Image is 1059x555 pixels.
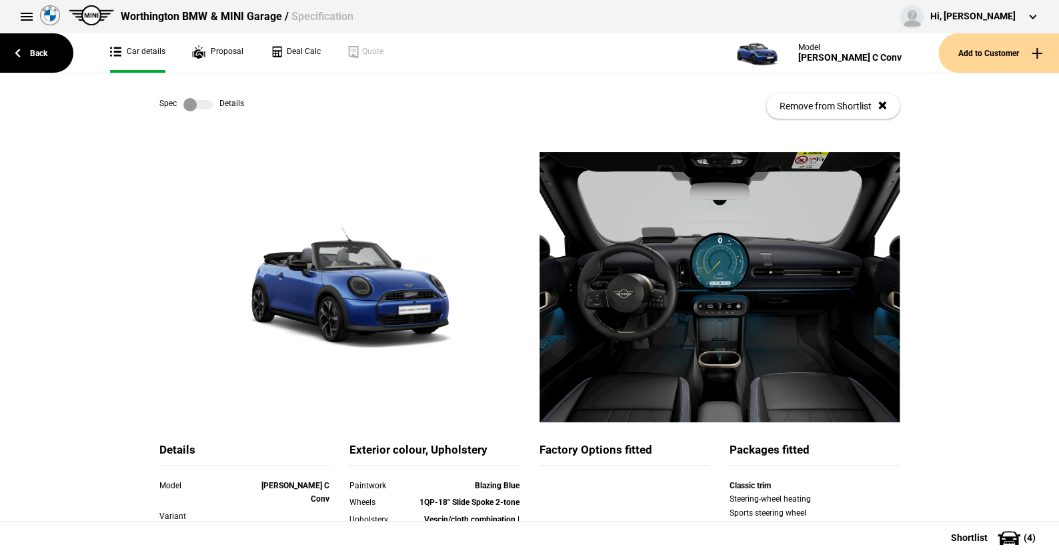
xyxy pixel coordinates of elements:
[349,513,417,526] div: Upholstery
[159,510,261,523] div: Variant
[270,33,321,73] a: Deal Calc
[475,481,519,490] strong: Blazing Blue
[159,98,244,111] div: Spec Details
[349,496,417,509] div: Wheels
[1024,533,1036,542] span: ( 4 )
[931,521,1059,554] button: Shortlist(4)
[349,479,417,492] div: Paintwork
[192,33,243,73] a: Proposal
[730,481,771,490] strong: Classic trim
[798,43,902,52] div: Model
[419,498,519,507] strong: 1QP-18" Slide Spoke 2-tone
[40,5,60,25] img: bmw.png
[110,33,165,73] a: Car details
[930,10,1016,23] div: Hi, [PERSON_NAME]
[424,515,519,538] strong: Vescin/cloth combination | Black/Blue
[951,533,988,542] span: Shortlist
[159,442,329,466] div: Details
[798,52,902,63] div: [PERSON_NAME] C Conv
[349,442,519,466] div: Exterior colour, Upholstery
[291,10,353,23] span: Specification
[730,492,900,547] div: Steering-wheel heating Sports steering wheel Classic Trim specific additional items Vescin/cloth ...
[121,9,353,24] div: Worthington BMW & MINI Garage /
[159,479,261,492] div: Model
[261,481,329,504] strong: [PERSON_NAME] C Conv
[69,5,114,25] img: mini.png
[766,93,900,119] button: Remove from Shortlist
[938,33,1059,73] button: Add to Customer
[730,442,900,466] div: Packages fitted
[540,442,710,466] div: Factory Options fitted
